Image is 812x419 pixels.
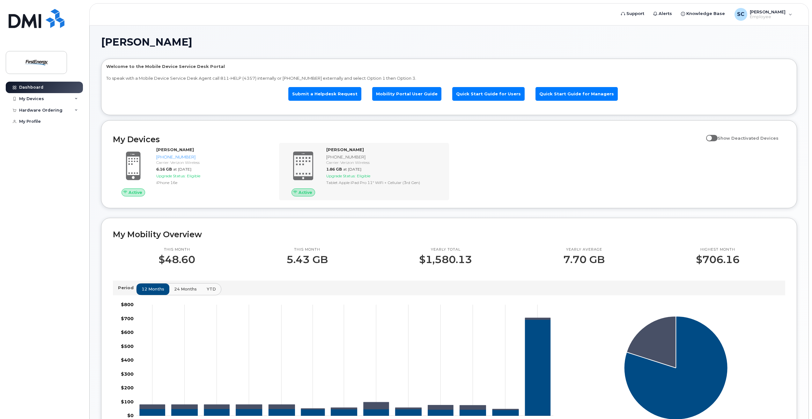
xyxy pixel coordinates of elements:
p: Yearly average [563,247,605,252]
span: at [DATE] [343,167,361,172]
a: Active[PERSON_NAME][PHONE_NUMBER]Carrier: Verizon Wireless6.16 GBat [DATE]Upgrade Status:Eligible... [113,147,275,196]
span: at [DATE] [173,167,191,172]
span: Upgrade Status: [326,173,356,178]
a: Submit a Helpdesk Request [288,87,361,101]
input: Show Deactivated Devices [706,132,711,137]
span: 6.16 GB [156,167,172,172]
div: Carrier: Verizon Wireless [326,160,443,165]
tspan: $600 [121,329,134,335]
span: 1.86 GB [326,167,342,172]
p: $48.60 [159,254,195,265]
tspan: $500 [121,343,134,349]
p: 5.43 GB [286,254,328,265]
span: 24 months [174,286,197,292]
tspan: $100 [121,399,134,405]
tspan: $400 [121,357,134,363]
div: Tablet Apple iPad Pro 11" WiFi + Cellular (3rd Gen) [326,180,443,185]
tspan: $200 [121,385,134,391]
p: $1,580.13 [419,254,472,265]
a: Quick Start Guide for Users [452,87,525,101]
h2: My Mobility Overview [113,230,785,239]
div: [PHONE_NUMBER] [326,154,443,160]
g: 224-580-1326 [140,318,550,410]
tspan: $300 [121,371,134,377]
p: Welcome to the Mobile Device Service Desk Portal [106,63,792,70]
tspan: $800 [121,302,134,307]
p: This month [159,247,195,252]
a: Mobility Portal User Guide [372,87,441,101]
a: Active[PERSON_NAME][PHONE_NUMBER]Carrier: Verizon Wireless1.86 GBat [DATE]Upgrade Status:Eligible... [283,147,445,196]
strong: [PERSON_NAME] [326,147,364,152]
span: [PERSON_NAME] [101,37,192,47]
p: Period [118,285,136,291]
g: 732-320-8961 [140,320,550,416]
span: Active [299,189,312,195]
h2: My Devices [113,135,703,144]
tspan: $0 [127,413,134,418]
strong: [PERSON_NAME] [156,147,194,152]
div: Carrier: Verizon Wireless [156,160,273,165]
span: Show Deactivated Devices [718,136,779,141]
p: This month [286,247,328,252]
span: Eligible [187,173,200,178]
div: iPhone 16e [156,180,273,185]
p: $706.16 [696,254,740,265]
p: Yearly total [419,247,472,252]
span: Upgrade Status: [156,173,186,178]
span: Eligible [357,173,370,178]
span: Active [129,189,142,195]
p: Highest month [696,247,740,252]
tspan: $700 [121,316,134,321]
p: 7.70 GB [563,254,605,265]
a: Quick Start Guide for Managers [535,87,618,101]
iframe: Messenger Launcher [784,391,807,414]
p: To speak with a Mobile Device Service Desk Agent call 811-HELP (4357) internally or [PHONE_NUMBER... [106,75,792,81]
span: YTD [207,286,216,292]
div: [PHONE_NUMBER] [156,154,273,160]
